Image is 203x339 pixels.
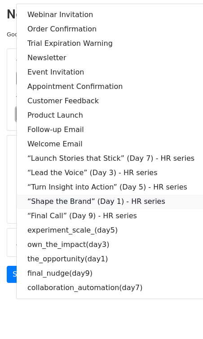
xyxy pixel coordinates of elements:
[7,7,196,22] h2: New Campaign
[7,266,36,283] a: Send
[158,296,203,339] iframe: Chat Widget
[7,31,124,38] small: Google Sheet:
